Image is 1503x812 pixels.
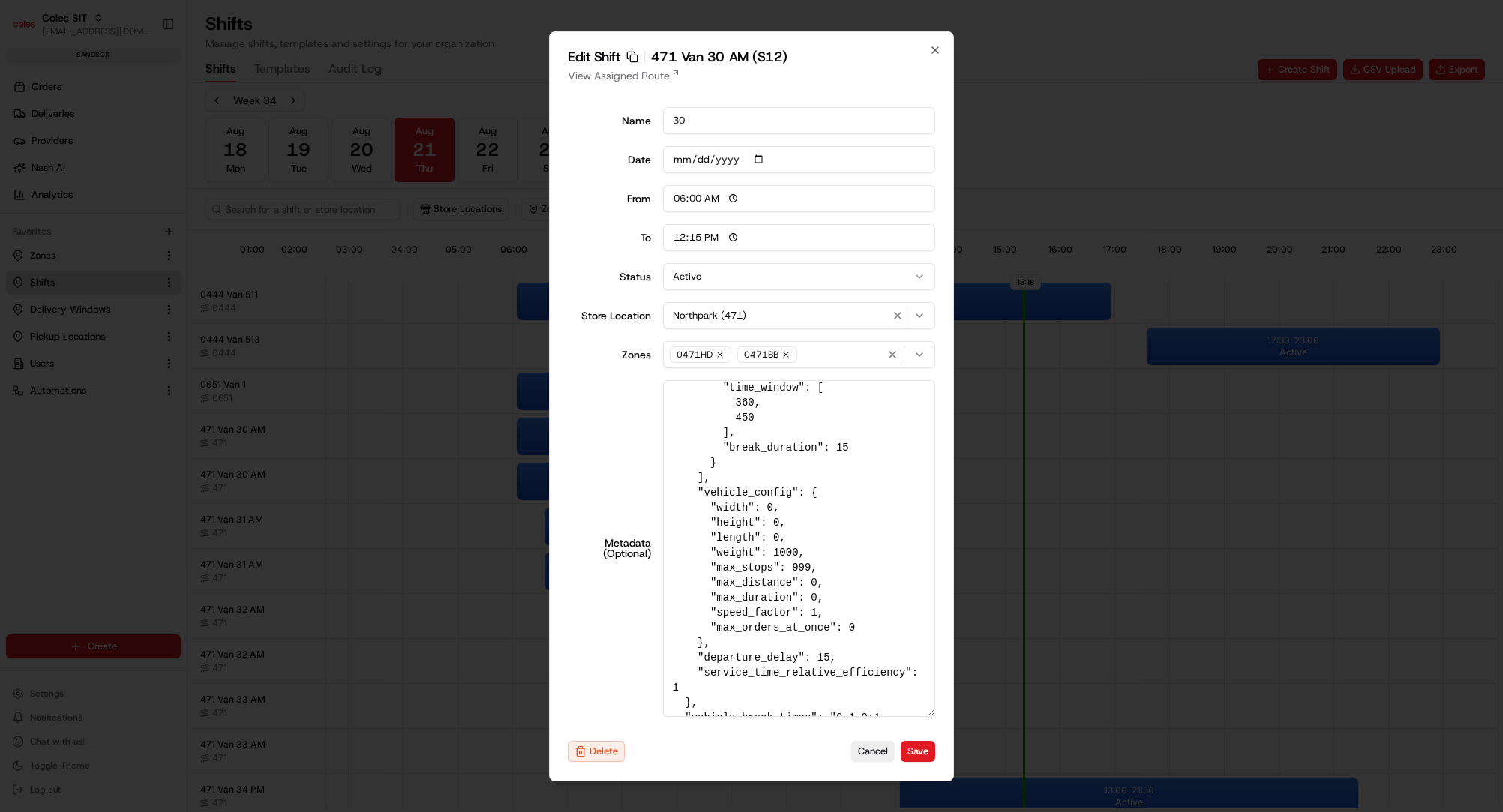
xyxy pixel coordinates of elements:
[255,148,273,166] button: Start new chat
[127,219,139,231] div: 💻
[568,349,651,360] label: Zones
[568,271,651,282] label: Status
[121,211,247,238] a: 💻API Documentation
[673,309,746,322] span: Northpark (471)
[142,217,241,232] span: API Documentation
[106,253,181,265] a: Powered byPylon
[568,68,935,83] a: View Assigned Route
[676,349,712,361] span: 0471HD
[663,107,936,134] input: Shift name
[30,217,115,232] span: Knowledge Base
[39,97,247,112] input: Clear
[51,158,190,170] div: We're available if you need us!
[663,341,936,368] button: 0471HD0471BB
[568,50,935,64] h2: Edit Shift
[568,232,651,243] div: To
[568,310,651,321] label: Store Location
[15,219,27,231] div: 📗
[568,538,651,559] label: Metadata (Optional)
[15,15,45,45] img: Nash
[568,154,651,165] label: Date
[568,193,651,204] div: From
[51,143,246,158] div: Start new chat
[651,50,787,64] span: 471 Van 30 AM (S12)
[15,143,42,170] img: 1736555255976-a54dd68f-1ca7-489b-9aae-adbdc363a1c4
[901,741,935,762] button: Save
[568,115,651,126] label: Name
[663,380,936,717] textarea: { "tags": "AM", "pick_shift_name": "S12", "vehicle_max_orders": 999, "vehicle_payload_kg": 1000, ...
[15,60,273,84] p: Welcome 👋
[568,741,625,762] button: Delete
[149,254,181,265] span: Pylon
[744,349,778,361] span: 0471BB
[9,211,121,238] a: 📗Knowledge Base
[851,741,895,762] button: Cancel
[663,302,936,329] button: Northpark (471)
